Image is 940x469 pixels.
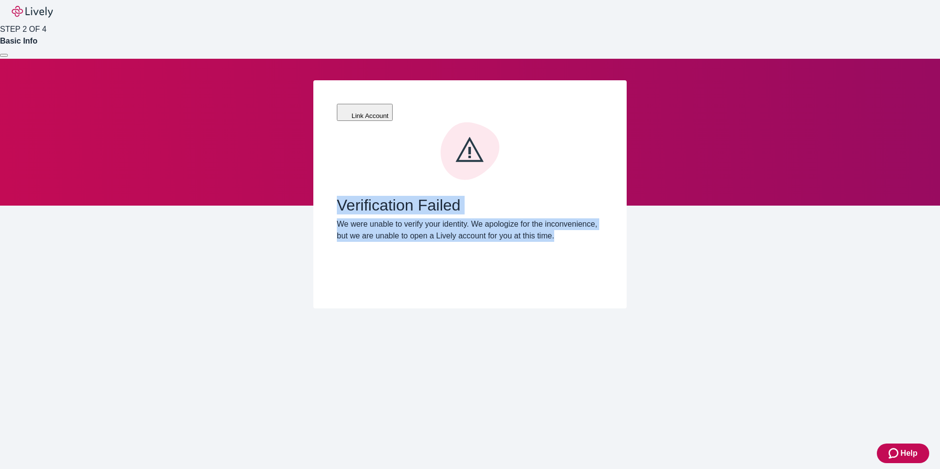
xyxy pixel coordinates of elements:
svg: Error icon [441,121,499,180]
span: Verification Failed [337,196,603,214]
svg: Zendesk support icon [889,447,900,459]
p: We were unable to verify your identity. We apologize for the inconvenience, but we are unable to ... [337,218,603,242]
button: Link Account [337,104,393,121]
span: Help [900,447,917,459]
button: Zendesk support iconHelp [877,444,929,463]
img: Lively [12,6,53,18]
